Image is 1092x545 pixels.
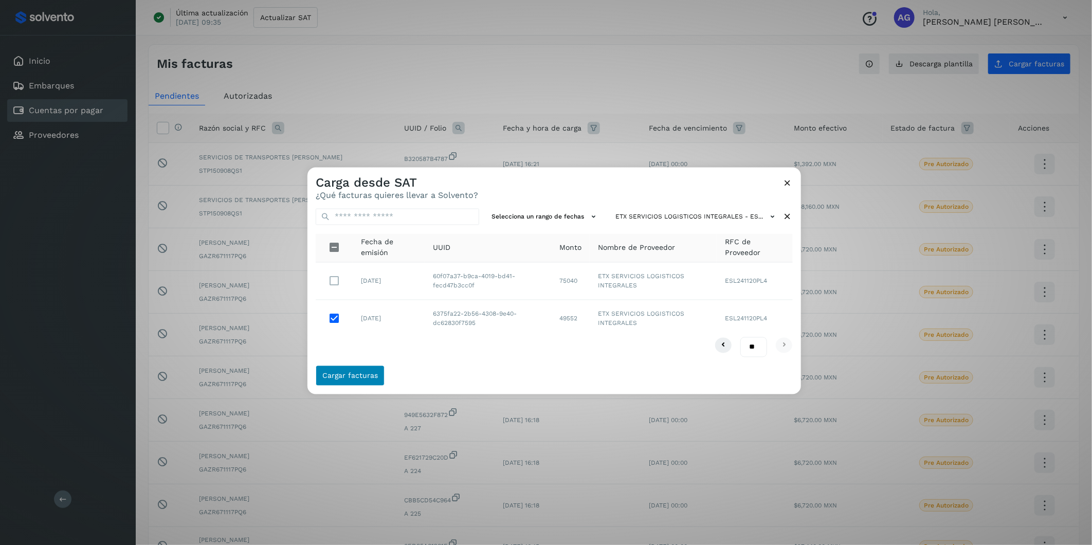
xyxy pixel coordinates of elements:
td: ESL241120PL4 [717,262,793,300]
td: 49552 [551,300,590,337]
span: Cargar facturas [322,372,378,379]
td: 6375fa22-2b56-4308-9e40-dc62830f7595 [425,300,551,337]
p: ¿Qué facturas quieres llevar a Solvento? [316,190,478,200]
button: ETX SERVICIOS LOGISTICOS INTEGRALES - ES... [611,209,782,226]
td: 75040 [551,262,590,300]
td: ETX SERVICIOS LOGISTICOS INTEGRALES [590,300,717,337]
span: Fecha de emisión [361,237,416,259]
td: ESL241120PL4 [717,300,793,337]
td: 60f07a37-b9ca-4019-bd41-fecd47b3cc0f [425,262,551,300]
button: Selecciona un rango de fechas [487,209,603,226]
td: [DATE] [353,300,425,337]
span: Nombre de Proveedor [598,242,675,253]
span: UUID [433,242,450,253]
td: ETX SERVICIOS LOGISTICOS INTEGRALES [590,262,717,300]
button: Cargar facturas [316,365,385,386]
h3: Carga desde SAT [316,176,478,191]
span: RFC de Proveedor [725,237,785,259]
span: Monto [559,242,581,253]
td: [DATE] [353,262,425,300]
